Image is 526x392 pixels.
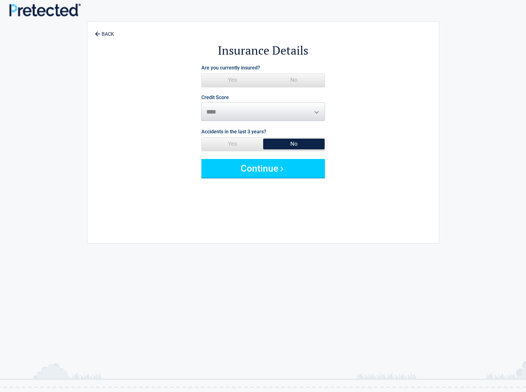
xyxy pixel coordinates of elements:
a: BACK [94,26,115,37]
span: No [263,74,325,86]
label: Credit Score [201,95,229,100]
span: Yes [202,74,263,86]
h2: Insurance Details [121,43,405,58]
label: Accidents in the last 3 years? [201,127,266,136]
span: Yes [202,138,263,150]
img: Main Logo [9,3,81,16]
label: Are you currently insured? [201,64,260,72]
button: Continue [201,159,325,177]
span: No [263,138,325,150]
